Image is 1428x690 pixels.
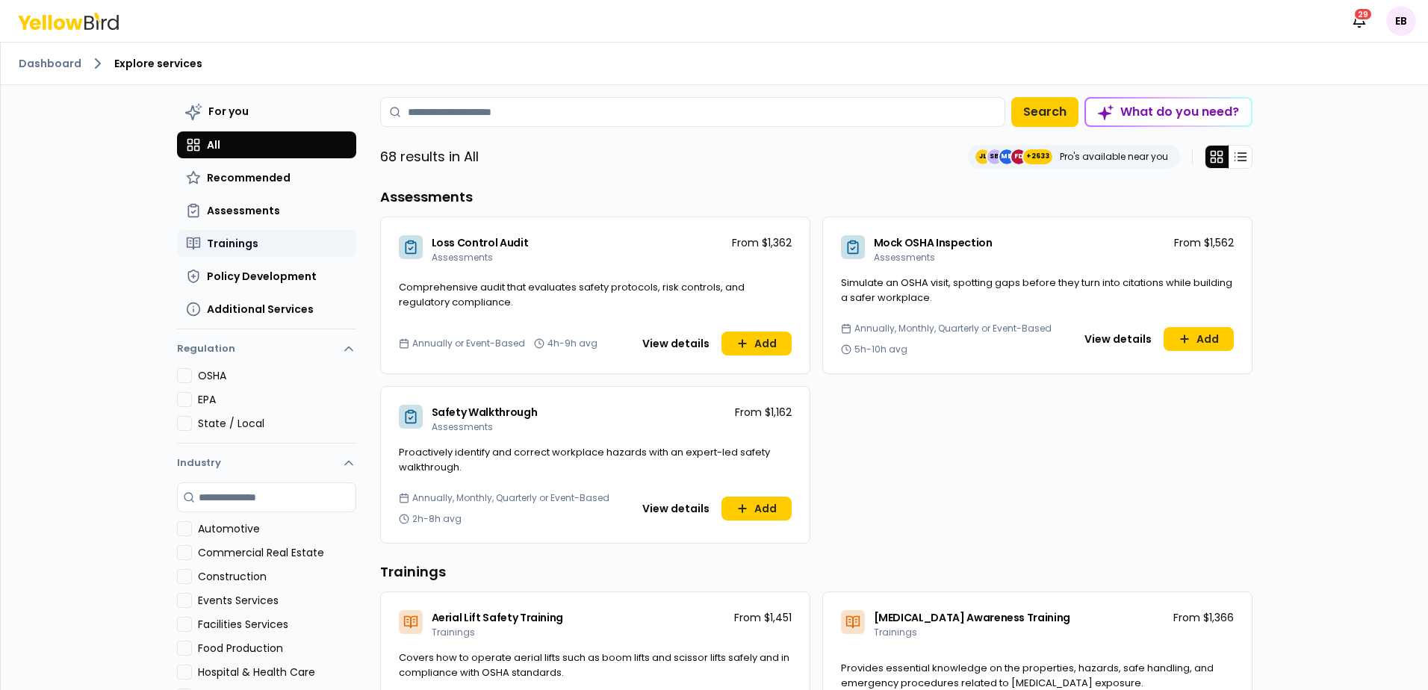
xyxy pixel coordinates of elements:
[198,593,356,608] label: Events Services
[207,269,317,284] span: Policy Development
[1011,97,1078,127] button: Search
[207,236,258,251] span: Trainings
[987,149,1002,164] span: SB
[732,235,792,250] p: From $1,362
[1173,610,1234,625] p: From $1,366
[841,276,1232,305] span: Simulate an OSHA visit, spotting gaps before they turn into citations while building a safer work...
[207,137,220,152] span: All
[207,170,291,185] span: Recommended
[547,338,597,349] span: 4h-9h avg
[975,149,990,164] span: JL
[177,131,356,158] button: All
[874,235,993,250] span: Mock OSHA Inspection
[854,323,1052,335] span: Annually, Monthly, Quarterly or Event-Based
[735,405,792,420] p: From $1,162
[399,650,789,680] span: Covers how to operate aerial lifts such as boom lifts and scissor lifts safely and in compliance ...
[380,146,479,167] p: 68 results in All
[1026,149,1049,164] span: +2633
[198,416,356,431] label: State / Local
[633,332,718,355] button: View details
[177,335,356,368] button: Regulation
[1344,6,1374,36] button: 29
[874,626,917,638] span: Trainings
[432,405,538,420] span: Safety Walkthrough
[177,263,356,290] button: Policy Development
[19,56,81,71] a: Dashboard
[198,545,356,560] label: Commercial Real Estate
[198,368,356,383] label: OSHA
[1011,149,1026,164] span: FD
[380,187,1252,208] h3: Assessments
[874,610,1070,625] span: [MEDICAL_DATA] Awareness Training
[380,562,1252,582] h3: Trainings
[198,665,356,680] label: Hospital & Health Care
[1353,7,1373,21] div: 29
[177,197,356,224] button: Assessments
[734,610,792,625] p: From $1,451
[19,55,1410,72] nav: breadcrumb
[177,296,356,323] button: Additional Services
[198,617,356,632] label: Facilities Services
[1084,97,1252,127] button: What do you need?
[432,626,475,638] span: Trainings
[114,56,202,71] span: Explore services
[432,610,564,625] span: Aerial Lift Safety Training
[198,569,356,584] label: Construction
[177,444,356,482] button: Industry
[207,302,314,317] span: Additional Services
[841,661,1214,690] span: Provides essential knowledge on the properties, hazards, safe handling, and emergency procedures ...
[432,420,493,433] span: Assessments
[412,338,525,349] span: Annually or Event-Based
[1174,235,1234,250] p: From $1,562
[207,203,280,218] span: Assessments
[432,251,493,264] span: Assessments
[1075,327,1161,351] button: View details
[399,445,770,474] span: Proactively identify and correct workplace hazards with an expert-led safety walkthrough.
[432,235,529,250] span: Loss Control Audit
[874,251,935,264] span: Assessments
[854,344,907,355] span: 5h-10h avg
[198,521,356,536] label: Automotive
[399,280,745,309] span: Comprehensive audit that evaluates safety protocols, risk controls, and regulatory compliance.
[198,392,356,407] label: EPA
[721,497,792,520] button: Add
[1386,6,1416,36] span: EB
[1164,327,1234,351] button: Add
[412,492,609,504] span: Annually, Monthly, Quarterly or Event-Based
[633,497,718,520] button: View details
[177,164,356,191] button: Recommended
[198,641,356,656] label: Food Production
[412,513,462,525] span: 2h-8h avg
[177,97,356,125] button: For you
[177,230,356,257] button: Trainings
[721,332,792,355] button: Add
[999,149,1014,164] span: MB
[177,368,356,443] div: Regulation
[1086,99,1251,125] div: What do you need?
[208,104,249,119] span: For you
[1060,151,1168,163] p: Pro's available near you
